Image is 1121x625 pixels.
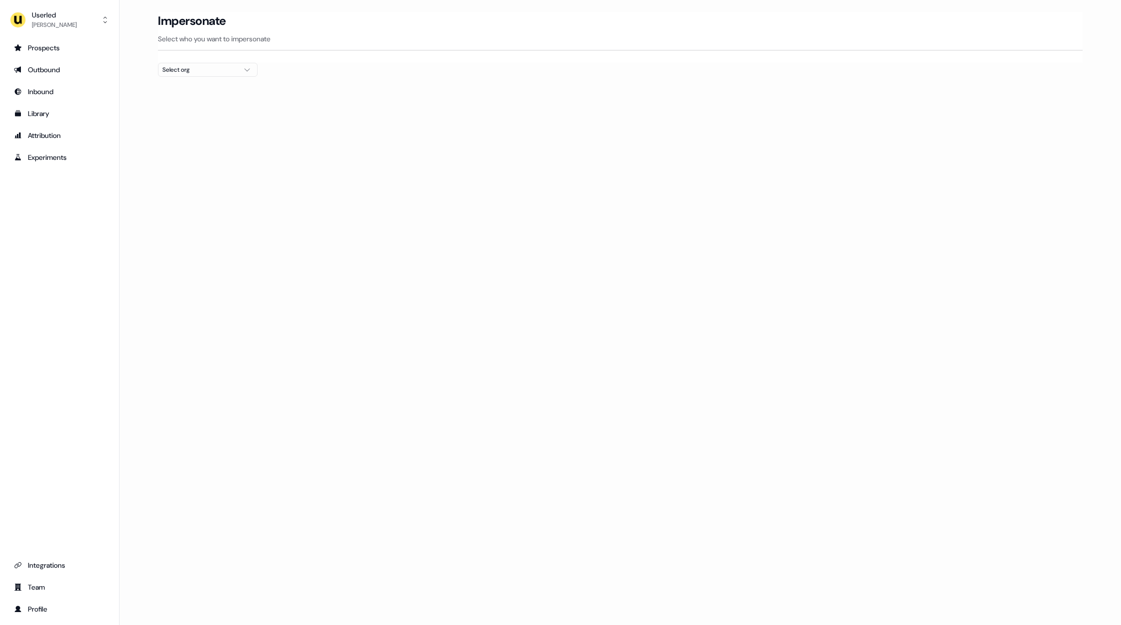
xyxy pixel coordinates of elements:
div: Inbound [14,87,105,97]
a: Go to templates [8,106,111,122]
a: Go to profile [8,601,111,617]
div: Integrations [14,560,105,570]
div: Experiments [14,152,105,162]
a: Go to attribution [8,127,111,143]
div: Prospects [14,43,105,53]
div: Attribution [14,130,105,140]
div: Userled [32,10,77,20]
div: Outbound [14,65,105,75]
a: Go to prospects [8,40,111,56]
a: Go to outbound experience [8,62,111,78]
a: Go to integrations [8,557,111,573]
p: Select who you want to impersonate [158,34,1083,44]
div: Profile [14,604,105,614]
div: Team [14,582,105,592]
a: Go to experiments [8,149,111,165]
a: Go to Inbound [8,84,111,100]
div: Select org [162,65,237,75]
div: [PERSON_NAME] [32,20,77,30]
h3: Impersonate [158,13,226,28]
a: Go to team [8,579,111,595]
div: Library [14,109,105,119]
button: Userled[PERSON_NAME] [8,8,111,32]
button: Select org [158,63,258,77]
